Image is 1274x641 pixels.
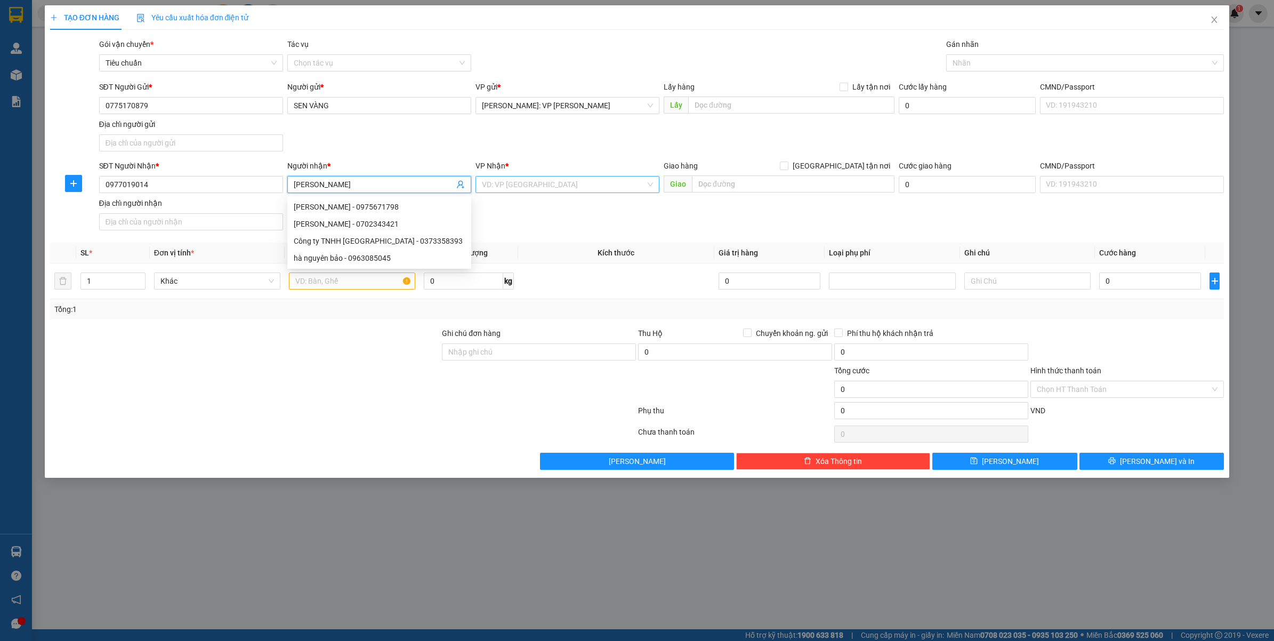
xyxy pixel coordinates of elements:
[287,233,471,250] div: Công ty TNHH Hà Nguyên - 0373358393
[54,273,71,290] button: delete
[1120,455,1195,467] span: [PERSON_NAME] và In
[664,83,695,91] span: Lấy hàng
[154,249,194,257] span: Đơn vị tính
[982,455,1039,467] span: [PERSON_NAME]
[834,366,869,375] span: Tổng cước
[294,235,465,247] div: Công ty TNHH [GEOGRAPHIC_DATA] - 0373358393
[1210,277,1219,285] span: plus
[289,273,415,290] input: VD: Bàn, Ghế
[637,405,833,423] div: Phụ thu
[287,250,471,267] div: hà nguyên bảo - 0963085045
[482,98,653,114] span: Hồ Chí Minh: VP Bình Thạnh
[1099,249,1136,257] span: Cước hàng
[4,47,81,66] span: [PHONE_NUMBER]
[788,160,894,172] span: [GEOGRAPHIC_DATA] tận nơi
[1040,81,1224,93] div: CMND/Passport
[99,81,283,93] div: SĐT Người Gửi
[637,426,833,445] div: Chưa thanh toán
[736,453,930,470] button: deleteXóa Thông tin
[692,175,894,193] input: Dọc đường
[136,13,249,22] span: Yêu cầu xuất hóa đơn điện tử
[26,5,166,19] strong: PHIẾU DÁN LÊN HÀNG
[287,40,309,49] label: Tác vụ
[598,249,634,257] span: Kích thước
[99,40,154,49] span: Gói vận chuyển
[287,160,471,172] div: Người nhận
[1210,15,1219,24] span: close
[719,273,820,290] input: 0
[99,197,283,209] div: Địa chỉ người nhận
[29,47,57,56] strong: CSKH:
[475,81,659,93] div: VP gửi
[287,81,471,93] div: Người gửi
[136,14,145,22] img: icon
[804,457,811,466] span: delete
[503,273,514,290] span: kg
[50,14,58,21] span: plus
[540,453,734,470] button: [PERSON_NAME]
[899,83,947,91] label: Cước lấy hàng
[442,329,501,338] label: Ghi chú đơn hàng
[1108,457,1116,466] span: printer
[752,327,832,339] span: Chuyển khoản ng. gửi
[99,160,283,172] div: SĐT Người Nhận
[99,134,283,151] input: Địa chỉ của người gửi
[664,162,698,170] span: Giao hàng
[609,455,666,467] span: [PERSON_NAME]
[932,453,1077,470] button: save[PERSON_NAME]
[294,252,465,264] div: hà nguyên bảo - 0963085045
[442,343,636,360] input: Ghi chú đơn hàng
[99,118,283,130] div: Địa chỉ người gửi
[960,243,1095,263] th: Ghi chú
[160,273,274,289] span: Khác
[1079,453,1224,470] button: printer[PERSON_NAME] và In
[294,201,465,213] div: [PERSON_NAME] - 0975671798
[294,218,465,230] div: [PERSON_NAME] - 0702343421
[456,180,465,189] span: user-add
[970,457,978,466] span: save
[475,162,505,170] span: VP Nhận
[120,52,140,61] strong: MST:
[664,97,688,114] span: Lấy
[1040,160,1224,172] div: CMND/Passport
[899,176,1036,193] input: Cước giao hàng
[80,249,89,257] span: SL
[719,249,758,257] span: Giá trị hàng
[843,327,938,339] span: Phí thu hộ khách nhận trả
[946,40,979,49] label: Gán nhãn
[899,162,952,170] label: Cước giao hàng
[899,97,1036,114] input: Cước lấy hàng
[1210,273,1220,290] button: plus
[287,215,471,233] div: Nguyễn Hà Nguyên - 0702343421
[816,455,862,467] span: Xóa Thông tin
[120,52,187,61] span: 0109597835
[964,273,1091,290] input: Ghi Chú
[287,198,471,215] div: Hà Nguyên - 0975671798
[688,97,894,114] input: Dọc đường
[65,175,82,192] button: plus
[106,55,277,71] span: Tiêu chuẩn
[54,303,491,315] div: Tổng: 1
[83,22,118,90] span: CÔNG TY TNHH CHUYỂN PHÁT NHANH BẢO AN
[664,175,692,193] span: Giao
[825,243,959,263] th: Loại phụ phí
[50,13,119,22] span: TẠO ĐƠN HÀNG
[848,81,894,93] span: Lấy tận nơi
[66,179,82,188] span: plus
[99,213,283,230] input: Địa chỉ của người nhận
[1030,366,1101,375] label: Hình thức thanh toán
[638,329,663,338] span: Thu Hộ
[1030,406,1045,415] span: VND
[1199,5,1229,35] button: Close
